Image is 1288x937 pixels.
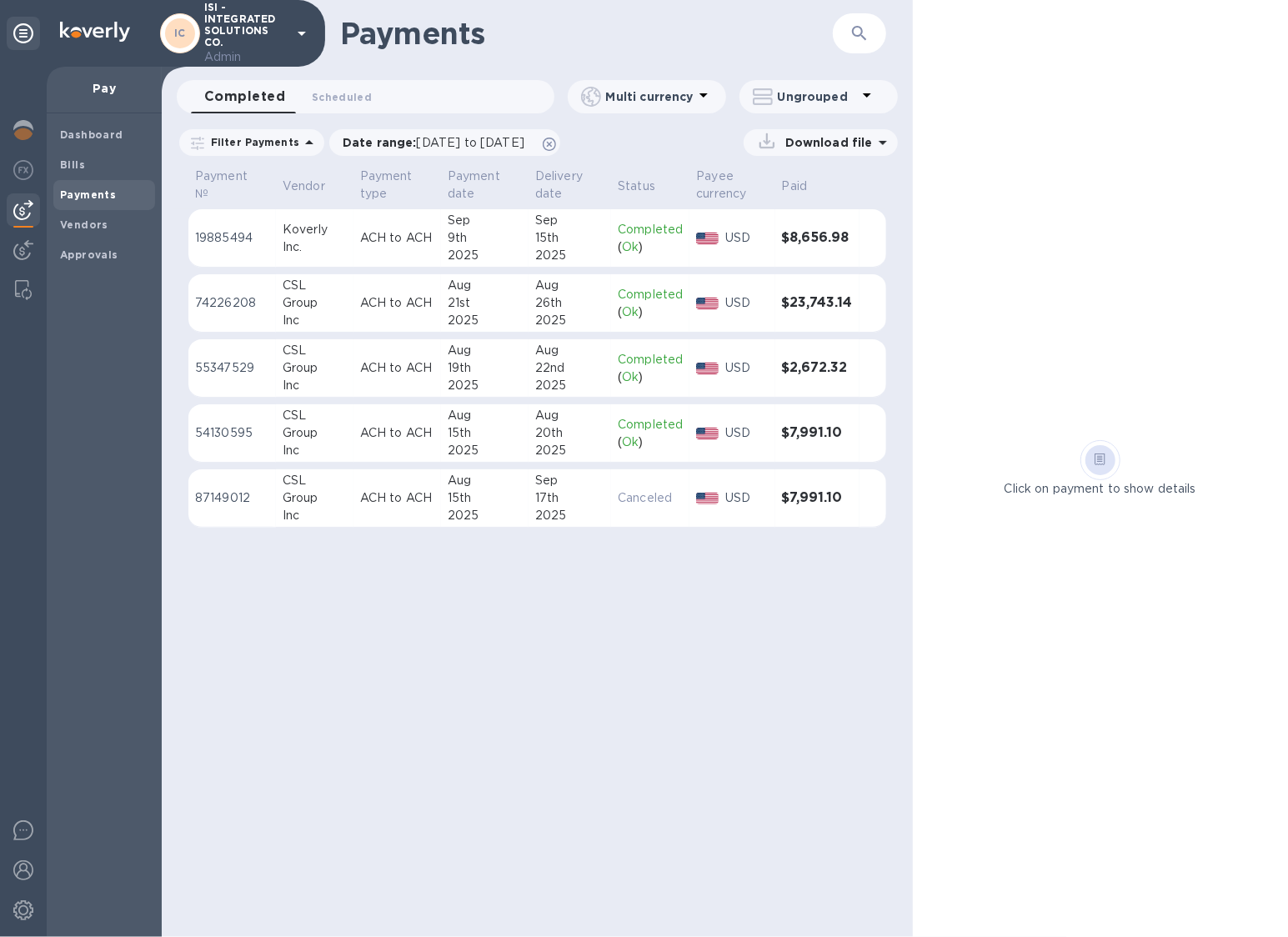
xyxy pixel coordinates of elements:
[174,27,186,39] b: IC
[329,129,560,156] div: Date range:[DATE] to [DATE]
[535,359,604,377] div: 22nd
[195,294,269,312] p: 74226208
[778,88,857,105] p: Ungrouped
[283,178,325,195] p: Vendor
[535,342,604,359] div: Aug
[283,221,347,238] div: Koverly
[782,178,808,195] p: Paid
[535,212,604,229] div: Sep
[618,238,683,256] div: ( )
[535,377,604,394] div: 2025
[13,160,33,180] img: Foreign exchange
[606,88,694,105] p: Multi currency
[618,368,683,386] div: ( )
[448,342,522,359] div: Aug
[283,342,347,359] div: CSL
[448,247,522,264] div: 2025
[782,295,853,311] h3: $23,743.14
[60,248,118,261] b: Approvals
[60,22,130,42] img: Logo
[7,17,40,50] div: Unpin categories
[696,168,768,203] span: Payee currency
[283,472,347,489] div: CSL
[535,407,604,424] div: Aug
[204,48,288,66] p: Admin
[360,359,434,377] p: ACH to ACH
[343,134,533,151] p: Date range :
[725,229,769,247] p: USD
[360,424,434,442] p: ACH to ACH
[283,294,347,312] div: Group
[618,221,683,238] p: Completed
[360,229,434,247] p: ACH to ACH
[340,16,833,51] h1: Payments
[725,424,769,442] p: USD
[195,359,269,377] p: 55347529
[618,178,677,195] span: Status
[283,424,347,442] div: Group
[204,85,285,108] span: Completed
[283,277,347,294] div: CSL
[535,472,604,489] div: Sep
[448,472,522,489] div: Aug
[622,368,639,386] p: Ok
[618,303,683,321] div: ( )
[1005,480,1196,498] p: Click on payment to show details
[696,428,719,439] img: USD
[535,247,604,264] div: 2025
[782,490,853,506] h3: $7,991.10
[204,135,299,149] p: Filter Payments
[448,377,522,394] div: 2025
[618,178,655,195] p: Status
[448,489,522,507] div: 15th
[283,442,347,459] div: Inc
[618,416,683,433] p: Completed
[535,489,604,507] div: 17th
[283,507,347,524] div: Inc
[725,489,769,507] p: USD
[725,294,769,312] p: USD
[535,277,604,294] div: Aug
[535,424,604,442] div: 20th
[696,298,719,309] img: USD
[360,168,413,203] p: Payment type
[448,168,500,203] p: Payment date
[283,359,347,377] div: Group
[622,303,639,321] p: Ok
[448,312,522,329] div: 2025
[448,507,522,524] div: 2025
[60,188,116,201] b: Payments
[195,229,269,247] p: 19885494
[535,229,604,247] div: 15th
[283,489,347,507] div: Group
[195,424,269,442] p: 54130595
[535,168,583,203] p: Delivery date
[725,359,769,377] p: USD
[360,168,434,203] span: Payment type
[360,294,434,312] p: ACH to ACH
[283,377,347,394] div: Inc
[448,407,522,424] div: Aug
[782,360,853,376] h3: $2,672.32
[360,489,434,507] p: ACH to ACH
[283,178,347,195] span: Vendor
[448,442,522,459] div: 2025
[696,233,719,244] img: USD
[448,294,522,312] div: 21st
[204,2,288,66] p: ISI - INTEGRATED SOLUTIONS CO.
[448,359,522,377] div: 19th
[312,88,372,106] span: Scheduled
[195,168,248,203] p: Payment №
[618,286,683,303] p: Completed
[535,168,604,203] span: Delivery date
[782,230,853,246] h3: $8,656.98
[618,489,683,507] p: Canceled
[283,312,347,329] div: Inc
[618,351,683,368] p: Completed
[622,433,639,451] p: Ok
[535,442,604,459] div: 2025
[618,433,683,451] div: ( )
[60,80,148,97] p: Pay
[779,134,873,151] p: Download file
[696,493,719,504] img: USD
